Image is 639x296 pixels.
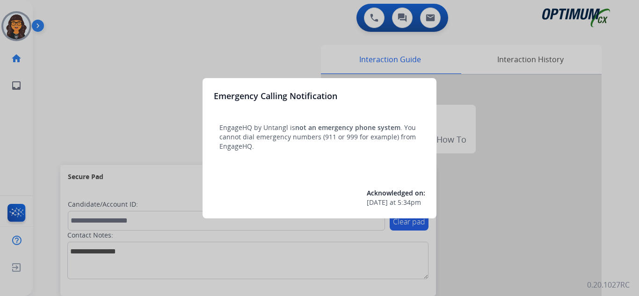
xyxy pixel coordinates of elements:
[214,89,337,102] h3: Emergency Calling Notification
[587,279,630,290] p: 0.20.1027RC
[219,123,420,151] p: EngageHQ by Untangl is . You cannot dial emergency numbers (911 or 999 for example) from EngageHQ.
[367,198,425,207] div: at
[398,198,421,207] span: 5:34pm
[295,123,400,132] span: not an emergency phone system
[367,198,388,207] span: [DATE]
[367,188,425,197] span: Acknowledged on:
